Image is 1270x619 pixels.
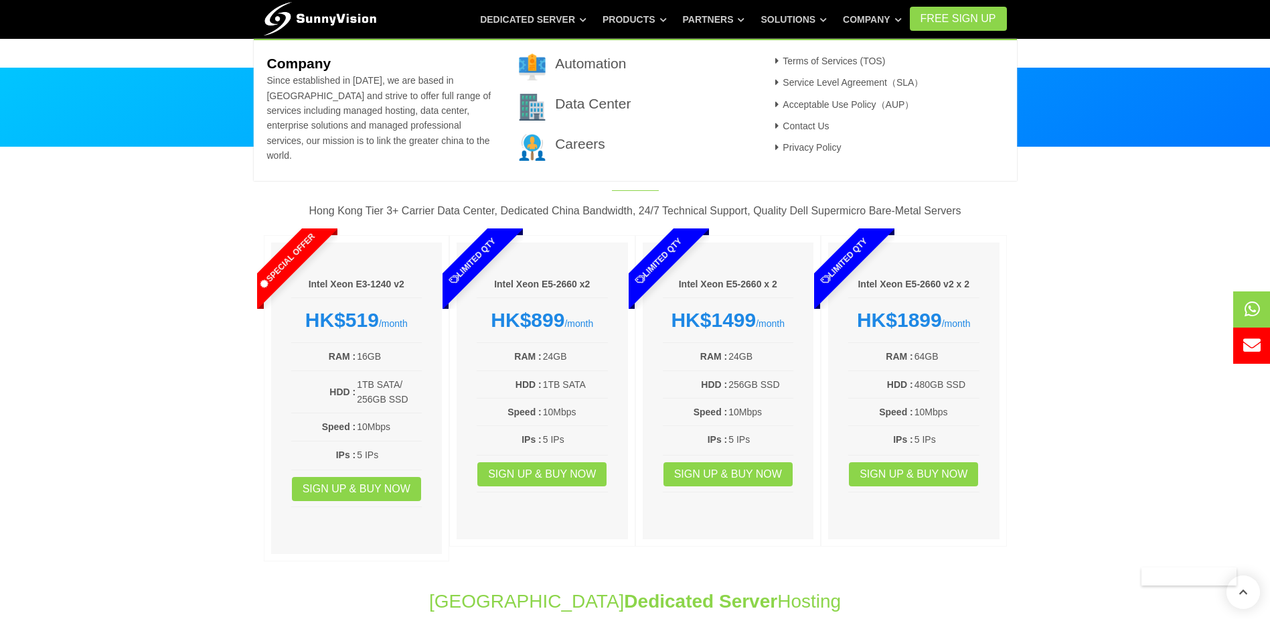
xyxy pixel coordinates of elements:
[663,308,794,332] div: /month
[356,447,422,463] td: 5 IPs
[477,462,607,486] a: Sign up & Buy Now
[522,434,542,445] b: IPs :
[914,404,979,420] td: 10Mbps
[857,309,942,331] strong: HK$1899
[663,278,794,291] h6: Intel Xeon E5-2660 x 2
[329,351,355,362] b: RAM :
[230,205,343,318] span: Special Offer
[336,450,356,460] b: IPs :
[555,56,626,71] a: Automation
[514,351,541,362] b: RAM :
[291,308,422,332] div: /month
[602,205,714,318] span: Limited Qty
[849,462,978,486] a: Sign up & Buy Now
[886,351,912,362] b: RAM :
[683,7,745,31] a: Partners
[519,134,546,161] img: 003-research.png
[291,278,422,291] h6: Intel Xeon E3-1240 v2
[416,205,529,318] span: Limited Qty
[292,477,421,501] a: Sign up & Buy Now
[771,77,924,88] a: Service Level Agreement（SLA）
[771,99,915,110] a: Acceptable Use Policy（AUP）
[542,376,608,393] td: 1TB SATA
[542,431,608,448] td: 5 IPs
[542,404,608,420] td: 10Mbps
[708,434,728,445] b: IPs :
[515,379,542,390] b: HDD :
[491,309,564,331] strong: HK$899
[329,387,355,397] b: HDD :
[771,142,842,153] a: Privacy Policy
[477,308,608,332] div: /month
[356,419,422,435] td: 10Mbps
[507,407,542,417] b: Speed :
[914,376,979,393] td: 480GB SSD
[700,351,727,362] b: RAM :
[266,56,331,71] b: Company
[356,348,422,364] td: 16GB
[728,376,793,393] td: 256GB SSD
[322,421,356,432] b: Speed :
[542,348,608,364] td: 24GB
[480,7,586,31] a: Dedicated Server
[624,591,777,612] span: Dedicated Server
[663,462,793,486] a: Sign up & Buy Now
[848,308,979,332] div: /month
[519,94,546,121] img: 002-town.png
[305,309,379,331] strong: HK$519
[771,121,829,131] a: Contact Us
[893,434,913,445] b: IPs :
[728,348,793,364] td: 24GB
[848,278,979,291] h6: Intel Xeon E5-2660 v2 x 2
[264,202,1007,220] p: Hong Kong Tier 3+ Carrier Data Center, Dedicated China Bandwidth, 24/7 Technical Support, Quality...
[728,431,793,448] td: 5 IPs
[910,7,1007,31] a: FREE Sign Up
[356,376,422,408] td: 1TB SATA/ 256GB SSD
[266,75,491,161] span: Since established in [DATE], we are based in [GEOGRAPHIC_DATA] and strive to offer full range of ...
[843,7,902,31] a: Company
[264,588,1007,614] h1: [GEOGRAPHIC_DATA] Hosting
[555,96,631,111] a: Data Center
[603,7,667,31] a: Products
[887,379,913,390] b: HDD :
[914,348,979,364] td: 64GB
[671,309,756,331] strong: HK$1499
[477,278,608,291] h6: Intel Xeon E5-2660 x2
[761,7,827,31] a: Solutions
[254,39,1017,181] div: Company
[788,205,900,318] span: Limited Qty
[701,379,727,390] b: HDD :
[555,136,605,151] a: Careers
[879,407,913,417] b: Speed :
[914,431,979,448] td: 5 IPs
[519,54,546,80] img: 001-brand.png
[728,404,793,420] td: 10Mbps
[771,56,886,66] a: Terms of Services (TOS)
[694,407,728,417] b: Speed :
